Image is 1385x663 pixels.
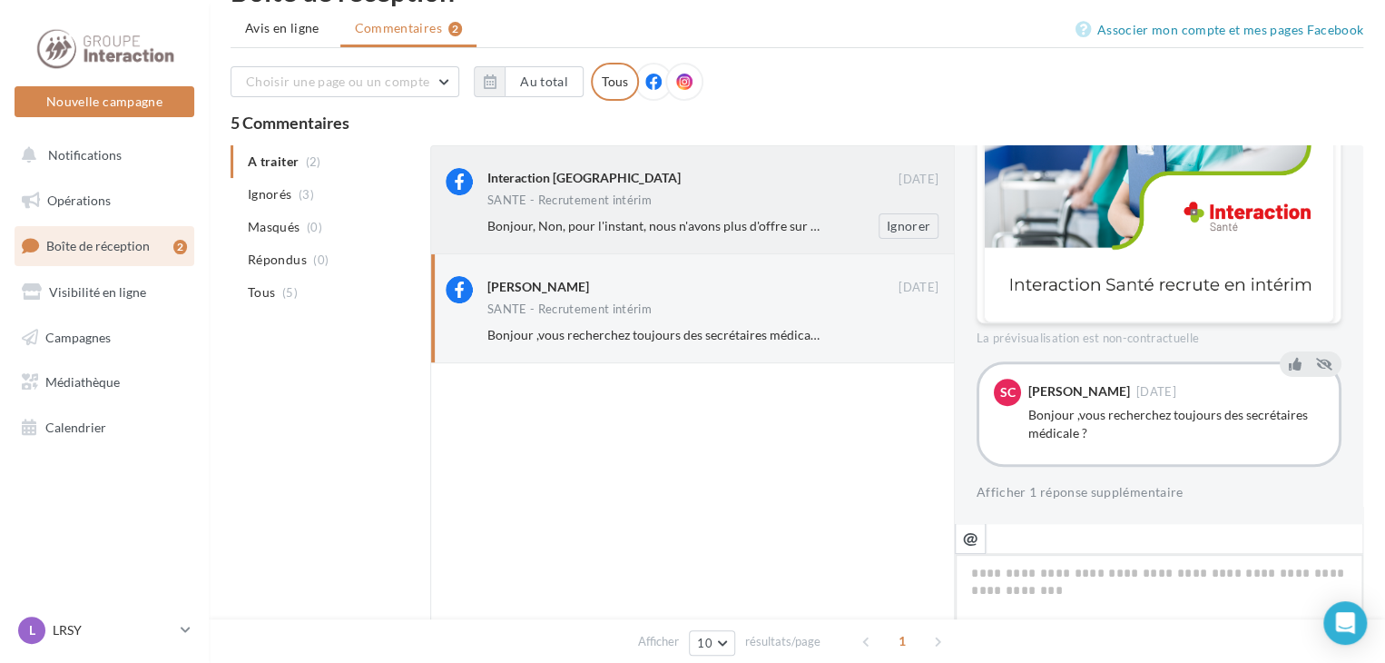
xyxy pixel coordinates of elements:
[231,114,1363,131] div: 5 Commentaires
[899,280,938,296] span: [DATE]
[11,136,191,174] button: Notifications
[45,329,111,344] span: Campagnes
[474,66,584,97] button: Au total
[1000,383,1016,401] span: SC
[899,172,938,188] span: [DATE]
[745,633,820,650] span: résultats/page
[11,182,198,220] a: Opérations
[487,169,681,187] div: Interaction [GEOGRAPHIC_DATA]
[638,633,679,650] span: Afficher
[15,613,194,648] a: L LRSY
[47,193,111,208] span: Opérations
[53,621,173,639] p: LRSY
[245,19,319,37] span: Avis en ligne
[1323,601,1367,645] div: Open Intercom Messenger
[977,323,1341,347] div: La prévisualisation est non-contractuelle
[879,213,938,239] button: Ignorer
[29,621,35,639] span: L
[963,529,978,546] i: @
[505,66,584,97] button: Au total
[248,283,275,302] span: Tous
[48,147,122,163] span: Notifications
[49,284,146,300] span: Visibilité en ligne
[487,303,652,315] div: SANTE - Recrutement intérim
[282,285,298,300] span: (5)
[45,374,120,390] span: Médiathèque
[487,327,829,342] span: Bonjour ,vous recherchez toujours des secrétaires médicale ?
[173,240,187,254] div: 2
[487,218,859,233] span: Bonjour, Non, pour l'instant, nous n'avons plus d'offre sur ce poste.
[307,220,322,234] span: (0)
[1136,386,1176,398] span: [DATE]
[11,363,198,401] a: Médiathèque
[697,636,712,650] span: 10
[487,194,652,206] div: SANTE - Recrutement intérim
[955,523,986,554] button: @
[248,185,291,203] span: Ignorés
[46,238,150,253] span: Boîte de réception
[11,409,198,447] a: Calendrier
[689,630,735,656] button: 10
[45,420,106,435] span: Calendrier
[977,481,1184,503] button: Afficher 1 réponse supplémentaire
[248,251,307,269] span: Répondus
[11,273,198,312] a: Visibilité en ligne
[1028,406,1324,442] div: Bonjour ,vous recherchez toujours des secrétaires médicale ?
[299,187,314,202] span: (3)
[246,74,429,89] span: Choisir une page ou un compte
[11,319,198,357] a: Campagnes
[487,278,589,296] div: [PERSON_NAME]
[11,226,198,265] a: Boîte de réception2
[313,252,329,267] span: (0)
[1076,19,1363,41] a: Associer mon compte et mes pages Facebook
[231,66,459,97] button: Choisir une page ou un compte
[888,627,917,656] span: 1
[15,86,194,117] button: Nouvelle campagne
[591,63,639,101] div: Tous
[248,218,300,236] span: Masqués
[1028,385,1130,398] div: [PERSON_NAME]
